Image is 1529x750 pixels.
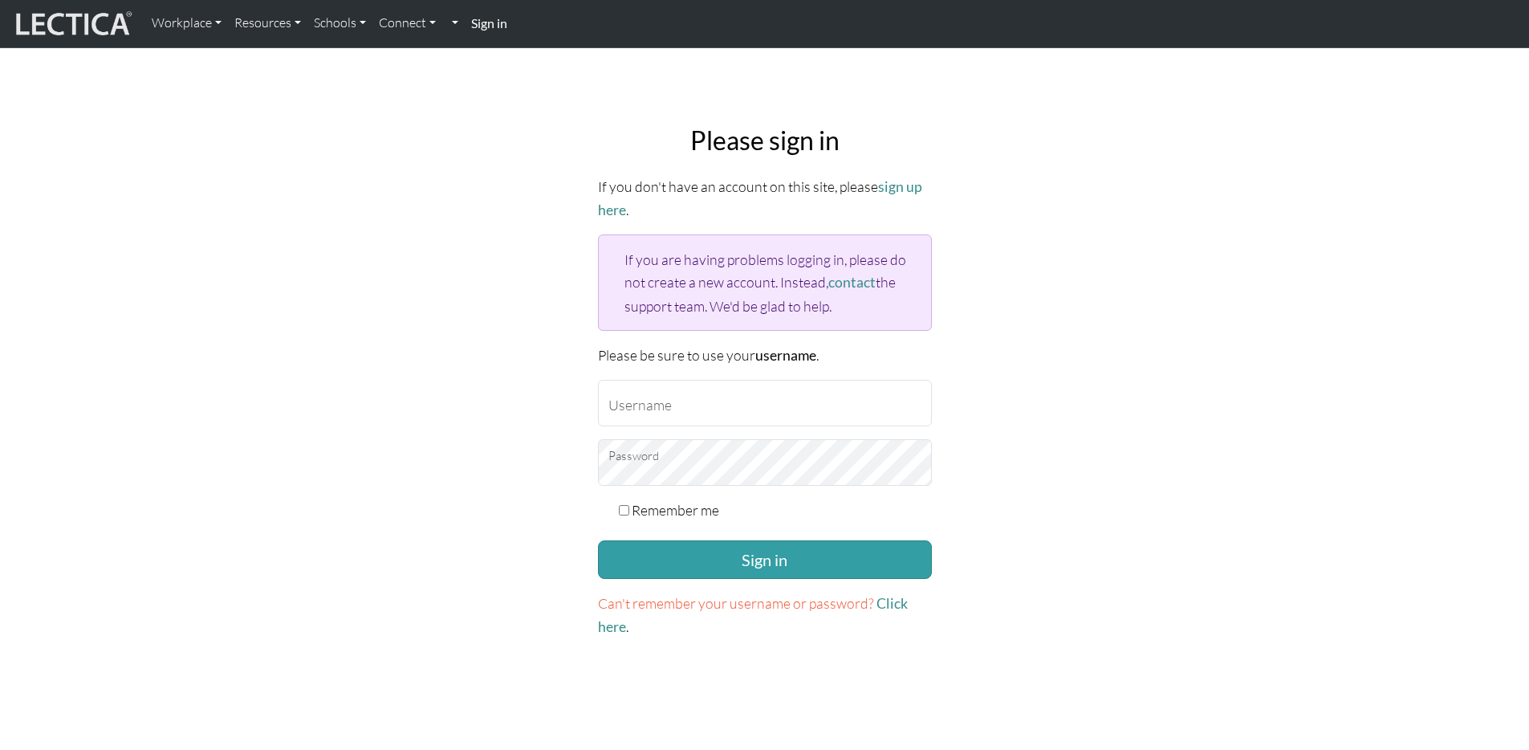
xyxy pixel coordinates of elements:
p: . [598,592,932,638]
strong: username [755,347,816,364]
img: lecticalive [12,9,132,39]
div: If you are having problems logging in, please do not create a new account. Instead, the support t... [598,234,932,330]
input: Username [598,380,932,426]
a: Workplace [145,6,228,40]
a: Schools [307,6,372,40]
label: Remember me [632,499,719,521]
span: Can't remember your username or password? [598,594,874,612]
a: Resources [228,6,307,40]
a: contact [828,274,876,291]
p: Please be sure to use your . [598,344,932,367]
strong: Sign in [471,15,507,31]
h2: Please sign in [598,125,932,156]
p: If you don't have an account on this site, please . [598,175,932,222]
a: Connect [372,6,442,40]
button: Sign in [598,540,932,579]
a: Sign in [465,6,514,41]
